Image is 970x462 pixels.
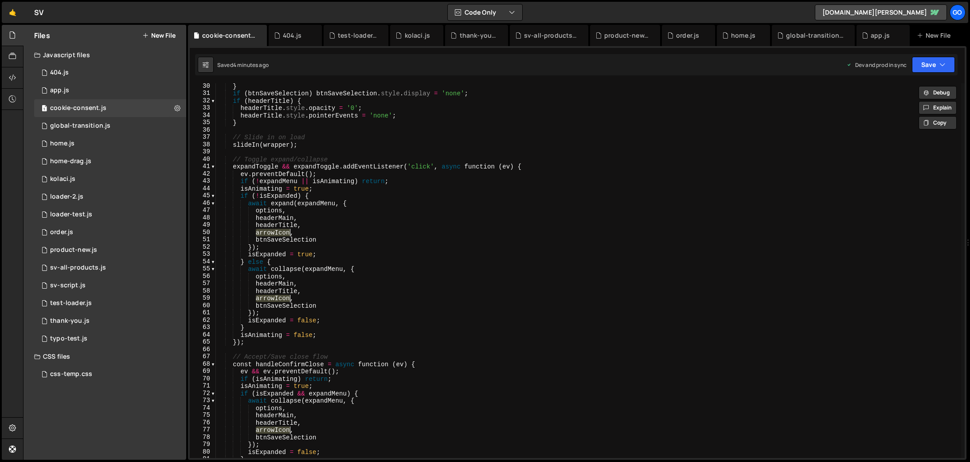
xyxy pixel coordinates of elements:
[50,193,83,201] div: loader-2.js
[405,31,430,40] div: kolaci.js
[42,106,47,113] span: 1
[190,251,216,258] div: 53
[34,241,186,259] div: 14248/39945.js
[50,335,87,343] div: typo-test.js
[190,404,216,412] div: 74
[190,90,216,97] div: 31
[23,348,186,365] div: CSS files
[50,211,92,219] div: loader-test.js
[815,4,947,20] a: [DOMAIN_NAME][PERSON_NAME]
[217,61,269,69] div: Saved
[202,31,256,40] div: cookie-consent.js
[190,294,216,302] div: 59
[190,441,216,448] div: 79
[2,2,23,23] a: 🤙
[190,221,216,229] div: 49
[190,148,216,156] div: 39
[950,4,966,20] a: go
[190,265,216,273] div: 55
[190,170,216,178] div: 42
[919,86,957,99] button: Debug
[190,375,216,383] div: 70
[50,69,69,77] div: 404.js
[34,7,43,18] div: SV
[34,294,186,312] div: 14248/46529.js
[190,214,216,222] div: 48
[283,31,301,40] div: 404.js
[190,119,216,126] div: 35
[50,317,90,325] div: thank-you.js
[50,228,73,236] div: order.js
[190,97,216,105] div: 32
[871,31,890,40] div: app.js
[524,31,578,40] div: sv-all-products.js
[34,223,186,241] div: 14248/41299.js
[190,185,216,192] div: 44
[190,192,216,200] div: 45
[190,397,216,404] div: 73
[34,259,186,277] div: 14248/36682.js
[50,140,74,148] div: home.js
[190,82,216,90] div: 30
[50,104,106,112] div: cookie-consent.js
[190,156,216,163] div: 40
[50,246,97,254] div: product-new.js
[190,177,216,185] div: 43
[919,101,957,114] button: Explain
[23,46,186,64] div: Javascript files
[34,277,186,294] div: 14248/36561.js
[190,287,216,295] div: 58
[190,163,216,170] div: 41
[50,122,110,130] div: global-transition.js
[50,299,92,307] div: test-loader.js
[919,116,957,129] button: Copy
[34,99,186,117] div: 14248/46958.js
[34,82,186,99] div: 14248/38152.js
[338,31,378,40] div: test-loader.js
[34,31,50,40] h2: Files
[190,207,216,214] div: 47
[190,353,216,360] div: 67
[190,338,216,346] div: 65
[34,365,186,383] div: 14248/38037.css
[190,382,216,390] div: 71
[731,31,755,40] div: home.js
[190,273,216,280] div: 56
[917,31,954,40] div: New File
[190,360,216,368] div: 68
[846,61,907,69] div: Dev and prod in sync
[34,117,186,135] div: 14248/41685.js
[34,206,186,223] div: 14248/42454.js
[34,312,186,330] div: 14248/42099.js
[190,309,216,317] div: 61
[34,188,186,206] div: 14248/42526.js
[190,426,216,434] div: 77
[190,368,216,375] div: 69
[190,434,216,441] div: 78
[50,157,91,165] div: home-drag.js
[460,31,497,40] div: thank-you.js
[142,32,176,39] button: New File
[676,31,699,40] div: order.js
[604,31,649,40] div: product-new.js
[190,331,216,339] div: 64
[190,317,216,324] div: 62
[34,170,186,188] div: 14248/45841.js
[34,135,186,153] div: 14248/38890.js
[233,61,269,69] div: 4 minutes ago
[786,31,844,40] div: global-transition.js
[190,390,216,397] div: 72
[190,126,216,134] div: 36
[190,236,216,243] div: 51
[190,448,216,456] div: 80
[190,112,216,119] div: 34
[190,243,216,251] div: 52
[912,57,955,73] button: Save
[190,411,216,419] div: 75
[190,280,216,287] div: 57
[50,86,69,94] div: app.js
[34,153,186,170] div: 14248/40457.js
[190,324,216,331] div: 63
[190,104,216,112] div: 33
[50,282,86,290] div: sv-script.js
